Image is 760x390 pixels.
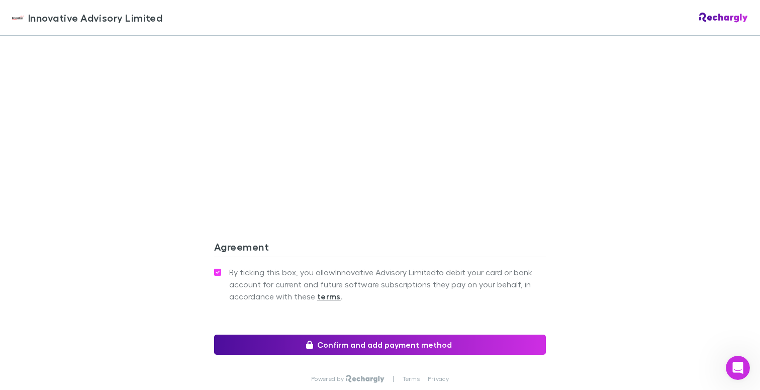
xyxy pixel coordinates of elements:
img: Innovative Advisory Limited's Logo [12,12,24,24]
a: Terms [403,375,420,383]
h3: Agreement [214,241,546,257]
a: Privacy [428,375,449,383]
strong: terms [317,291,341,301]
span: Innovative Advisory Limited [28,10,162,25]
button: Confirm and add payment method [214,335,546,355]
p: Powered by [311,375,346,383]
img: Rechargly Logo [699,13,748,23]
p: | [393,375,394,383]
span: By ticking this box, you allow Innovative Advisory Limited to debit your card or bank account for... [229,266,546,302]
img: Rechargly Logo [346,375,385,383]
iframe: Intercom live chat [726,356,750,380]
